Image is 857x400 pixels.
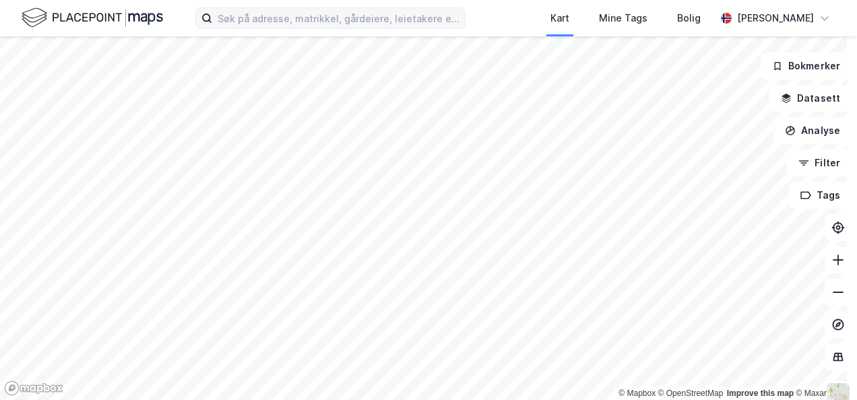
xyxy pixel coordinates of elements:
[599,10,647,26] div: Mine Tags
[790,335,857,400] div: Kontrollprogram for chat
[773,117,852,144] button: Analyse
[790,335,857,400] iframe: Chat Widget
[550,10,569,26] div: Kart
[212,8,465,28] input: Søk på adresse, matrikkel, gårdeiere, leietakere eller personer
[727,389,794,398] a: Improve this map
[737,10,814,26] div: [PERSON_NAME]
[769,85,852,112] button: Datasett
[787,149,852,176] button: Filter
[4,380,63,396] a: Mapbox homepage
[789,182,852,209] button: Tags
[677,10,701,26] div: Bolig
[22,6,163,30] img: logo.f888ab2527a4732fd821a326f86c7f29.svg
[658,389,724,398] a: OpenStreetMap
[761,53,852,79] button: Bokmerker
[618,389,656,398] a: Mapbox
